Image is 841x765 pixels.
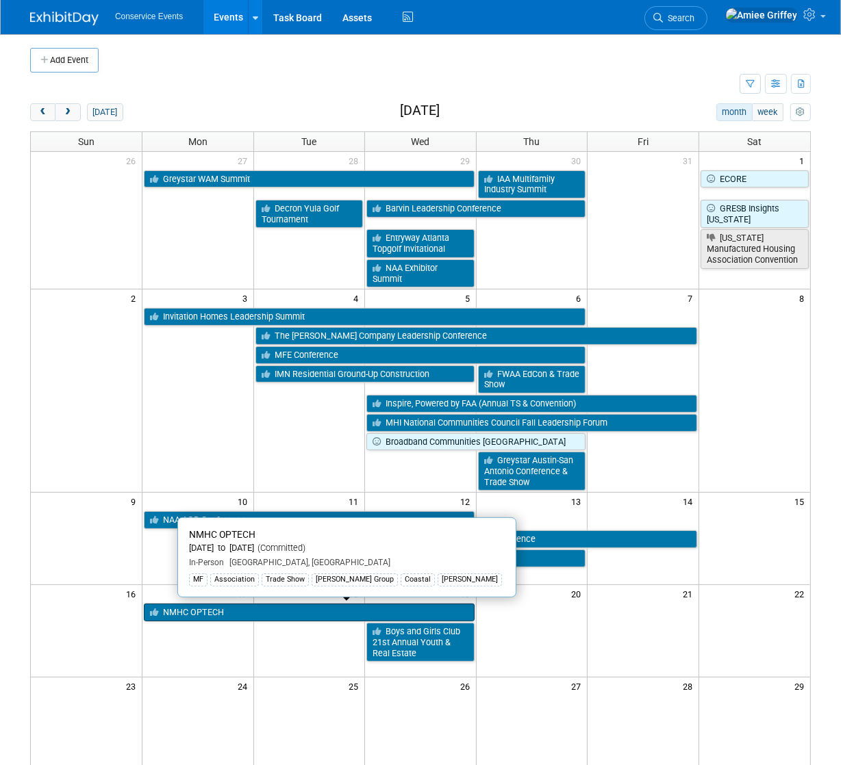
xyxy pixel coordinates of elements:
a: Broadband Communities [GEOGRAPHIC_DATA] [366,433,586,451]
span: 7 [686,289,699,307]
span: 6 [575,289,587,307]
span: Tue [301,136,316,147]
a: Inspire, Powered by FAA (Annual TS & Convention) [366,395,697,413]
span: 30 [570,152,587,169]
a: Greystar Austin-San Antonio Conference & Trade Show [478,452,586,491]
button: myCustomButton [790,103,811,121]
span: Wed [411,136,429,147]
span: Sun [78,136,95,147]
span: 15 [793,493,810,510]
button: prev [30,103,55,121]
span: 8 [798,289,810,307]
a: GRESB Insights [US_STATE] [701,200,809,228]
button: month [716,103,753,121]
span: 27 [236,152,253,169]
span: Conservice Events [115,12,183,21]
i: Personalize Calendar [796,108,805,117]
button: Add Event [30,48,99,73]
span: In-Person [189,558,224,567]
a: IMN Residential Ground-Up Construction [255,365,475,383]
a: Atlantic Pacific Leadership Conference [366,530,697,548]
button: [DATE] [87,103,123,121]
a: FWAA EdCon & Trade Show [478,365,586,393]
span: 22 [793,585,810,602]
span: 2 [129,289,142,307]
div: [PERSON_NAME] Group [312,573,398,586]
span: 26 [125,152,142,169]
button: week [752,103,783,121]
a: Greystar WAM Summit [144,170,475,188]
span: 16 [125,585,142,602]
div: Association [210,573,259,586]
span: 4 [352,289,364,307]
span: 13 [570,493,587,510]
span: 29 [793,677,810,695]
div: Trade Show [262,573,309,586]
a: ECORE [701,170,809,188]
a: Search [644,6,707,30]
span: 20 [570,585,587,602]
a: NMHC OPTECH [144,604,475,621]
span: Search [663,13,694,23]
h2: [DATE] [400,103,440,118]
a: Entryway Atlanta Topgolf Invitational [366,229,475,257]
span: 14 [681,493,699,510]
span: [GEOGRAPHIC_DATA], [GEOGRAPHIC_DATA] [224,558,390,567]
a: The [PERSON_NAME] Company Leadership Conference [255,327,697,345]
a: NAA Exhibitor Summit [366,259,475,287]
a: IAA Multifamily Industry Summit [478,170,586,198]
span: 28 [347,152,364,169]
div: MF [189,573,208,586]
span: Sat [747,136,762,147]
span: 21 [681,585,699,602]
div: [PERSON_NAME] [438,573,502,586]
a: Boys and Girls Club 21st Annual Youth & Real Estate [366,623,475,662]
img: ExhibitDay [30,12,99,25]
span: 9 [129,493,142,510]
span: NMHC OPTECH [189,529,255,540]
span: 28 [681,677,699,695]
a: Decron Yula Golf Tournament [255,200,364,228]
span: 27 [570,677,587,695]
span: 10 [236,493,253,510]
a: Barvin Leadership Conference [366,200,586,218]
span: 3 [241,289,253,307]
span: (Committed) [254,543,305,553]
span: Mon [188,136,208,147]
span: 26 [459,677,476,695]
a: MHI National Communities Council Fall Leadership Forum [366,414,697,432]
a: Invitation Homes Leadership Summit [144,308,586,326]
span: 11 [347,493,364,510]
span: 23 [125,677,142,695]
span: 25 [347,677,364,695]
button: next [55,103,80,121]
img: Amiee Griffey [725,8,798,23]
a: [US_STATE] Manufactured Housing Association Convention [701,229,809,268]
span: 12 [459,493,476,510]
a: NAA AOD Conference [144,511,475,529]
span: 31 [681,152,699,169]
span: 29 [459,152,476,169]
div: Coastal [401,573,435,586]
span: 24 [236,677,253,695]
span: Fri [638,136,649,147]
span: Thu [524,136,540,147]
a: MFE Conference [255,346,586,364]
div: [DATE] to [DATE] [189,543,505,554]
span: 1 [798,152,810,169]
span: 5 [464,289,476,307]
